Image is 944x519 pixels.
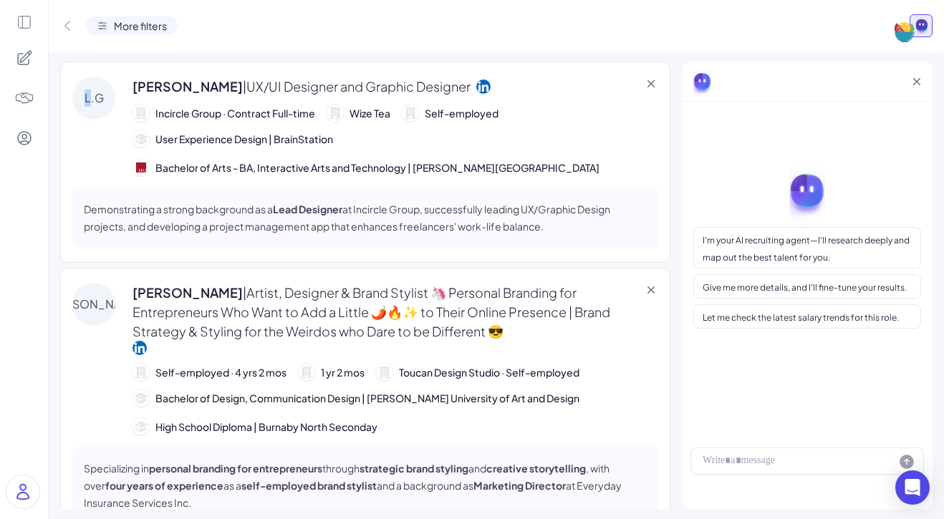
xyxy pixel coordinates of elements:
[155,132,333,147] span: User Experience Design | BrainStation
[360,462,468,475] strong: strategic brand styling
[155,106,315,121] span: Incircle Group · Contract Full-time
[273,203,342,215] strong: Lead Designer
[243,78,471,94] span: | UX/UI Designer and Graphic Designer
[425,106,499,121] span: Self-employed
[155,160,599,175] span: Bachelor of Arts - BA, Interactive Arts and Technology | [PERSON_NAME][GEOGRAPHIC_DATA]
[133,284,610,339] span: | Artist, Designer & Brand Stylist 🦄 Personal Branding for Entrepreneurs Who Want to Add a Little...
[703,282,907,293] span: Give me more details, and I'll fine-tune your results.
[105,479,223,492] strong: four years of experience
[133,77,471,96] span: [PERSON_NAME]
[133,159,150,176] img: 318.jpg
[84,200,647,235] p: Demonstrating a strong background as a at Incircle Group, successfully leading UX/Graphic Design ...
[399,365,579,380] span: Toucan Design Studio · Self-employed
[6,475,39,508] img: user_logo.png
[350,106,390,121] span: Wize Tea
[14,88,34,108] img: 4blF7nbYMBMHBwcHBwcHBwcHBwcHBwcHB4es+Bd0DLy0SdzEZwAAAABJRU5ErkJggg==
[703,235,910,263] span: I'm your AI recruiting agent—I'll research deeply and map out the best talent for you.
[72,77,115,120] div: L.G
[703,312,899,323] span: Let me check the latest salary trends for this role.
[155,419,377,435] span: High School Diploma | Burnaby North Seconday
[321,365,365,380] span: 1 yr 2 mos
[155,391,579,406] span: Bachelor of Design, Communication Design | [PERSON_NAME] University of Art and Design
[133,283,652,341] span: [PERSON_NAME]
[241,479,377,492] strong: self-employed brand stylist
[72,283,115,326] div: [PERSON_NAME]
[486,462,586,475] strong: creative storytelling
[149,462,322,475] strong: personal branding for entrepreneurs
[84,460,647,511] p: Specializing in through and , with over as a and a background as at Everyday Insurance Services Inc.
[114,19,167,34] span: More filters
[473,479,566,492] strong: Marketing Director
[155,365,286,380] span: Self-employed · 4 yrs 2 mos
[895,470,930,505] div: Open Intercom Messenger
